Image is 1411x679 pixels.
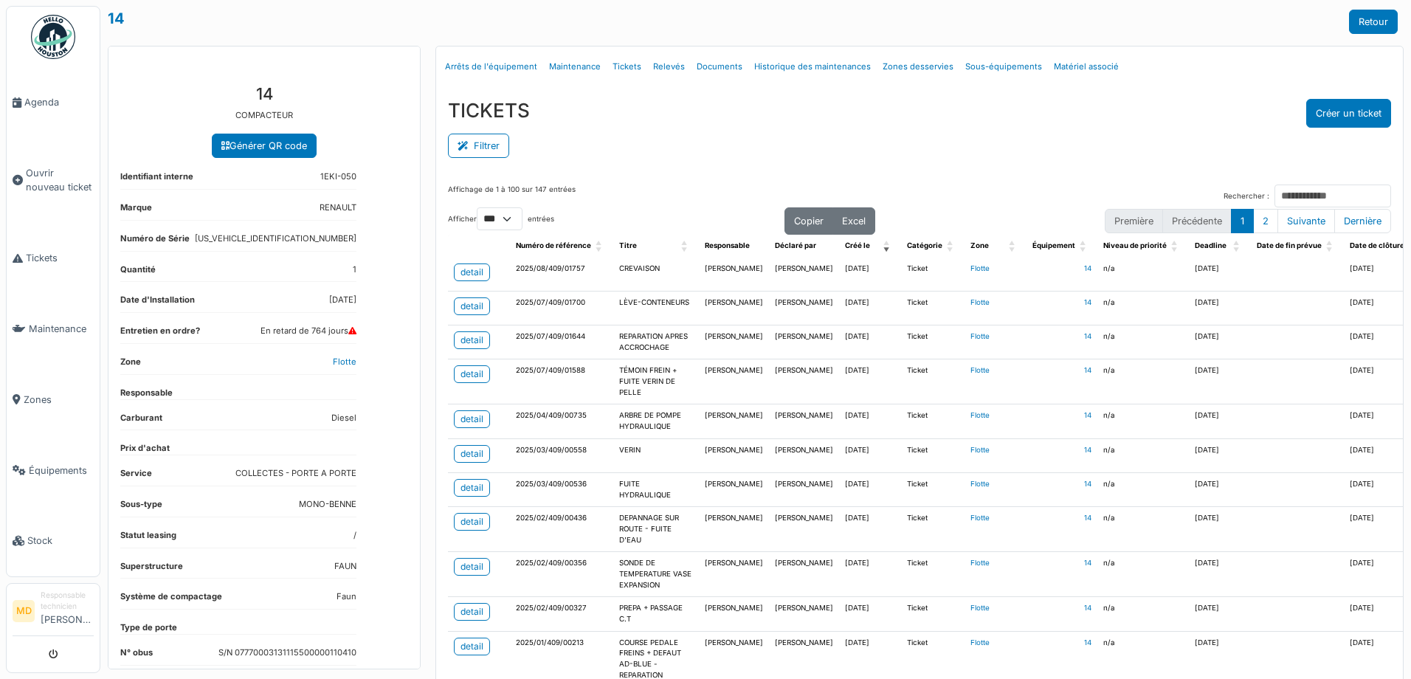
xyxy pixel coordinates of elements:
td: [PERSON_NAME] [769,258,839,292]
a: Flotte [970,514,990,522]
a: 14 [1084,559,1091,567]
td: 2025/03/409/00558 [510,438,613,472]
a: Flotte [333,356,356,367]
dt: Responsable [120,387,173,399]
td: [PERSON_NAME] [769,597,839,631]
a: Maintenance [7,294,100,365]
td: ARBRE DE POMPE HYDRAULIQUE [613,404,699,438]
h3: TICKETS [448,99,530,122]
td: [PERSON_NAME] [769,472,839,506]
div: detail [460,605,483,618]
div: detail [460,334,483,347]
span: Deadline: Activate to sort [1233,235,1242,258]
a: MD Responsable technicien[PERSON_NAME] [13,590,94,636]
dt: Carburant [120,412,162,430]
td: Ticket [901,404,965,438]
td: n/a [1097,507,1189,552]
dd: MONO-BENNE [299,498,356,511]
td: REPARATION APRES ACCROCHAGE [613,325,699,359]
dt: Service [120,467,152,486]
span: Catégorie [907,241,942,249]
dt: Type de porte [120,621,177,634]
td: [PERSON_NAME] [699,472,769,506]
span: Date de fin prévue: Activate to sort [1326,235,1335,258]
div: Affichage de 1 à 100 sur 147 entrées [448,185,576,207]
td: [PERSON_NAME] [769,552,839,597]
td: FUITE HYDRAULIQUE [613,472,699,506]
td: [DATE] [1189,292,1251,325]
td: [DATE] [839,325,901,359]
td: [PERSON_NAME] [699,552,769,597]
span: Zone: Activate to sort [1009,235,1018,258]
a: detail [454,513,490,531]
td: 2025/04/409/00735 [510,404,613,438]
a: Matériel associé [1048,49,1125,84]
td: [DATE] [1189,359,1251,404]
td: LÈVE-CONTENEURS [613,292,699,325]
button: Last [1334,209,1391,233]
a: Relevés [647,49,691,84]
button: Créer un ticket [1306,99,1391,128]
a: Flotte [970,446,990,454]
a: Documents [691,49,748,84]
td: n/a [1097,472,1189,506]
a: Maintenance [543,49,607,84]
td: CREVAISON [613,258,699,292]
div: detail [460,560,483,573]
td: 2025/03/409/00536 [510,472,613,506]
dt: Entretien en ordre? [120,325,200,343]
a: 14 [1084,332,1091,340]
a: detail [454,603,490,621]
dt: N° obus [120,647,153,665]
a: Générer QR code [212,134,317,158]
td: VERIN [613,438,699,472]
td: Ticket [901,507,965,552]
td: [PERSON_NAME] [699,359,769,404]
img: Badge_color-CXgf-gQk.svg [31,15,75,59]
dd: [US_VEHICLE_IDENTIFICATION_NUMBER] [195,232,356,245]
a: Tickets [607,49,647,84]
div: detail [460,640,483,653]
a: Flotte [970,366,990,374]
a: Flotte [970,559,990,567]
span: Agenda [24,95,94,109]
span: Catégorie: Activate to sort [947,235,956,258]
dt: Prix d'achat [120,442,170,455]
td: [PERSON_NAME] [769,404,839,438]
div: detail [460,447,483,461]
dd: [DATE] [329,294,356,306]
span: Titre: Activate to sort [681,235,690,258]
dt: Numéro de Série [120,232,190,251]
dd: FAUN [334,560,356,573]
td: Ticket [901,258,965,292]
td: Ticket [901,597,965,631]
td: [DATE] [839,292,901,325]
td: [PERSON_NAME] [699,258,769,292]
td: TÉMOIN FREIN + FUITE VERIN DE PELLE [613,359,699,404]
a: 14 [1084,446,1091,454]
td: [DATE] [839,359,901,404]
td: [PERSON_NAME] [769,507,839,552]
span: Numéro de référence: Activate to sort [596,235,604,258]
td: 2025/02/409/00436 [510,507,613,552]
span: Titre [619,241,637,249]
td: n/a [1097,597,1189,631]
td: n/a [1097,438,1189,472]
td: [PERSON_NAME] [769,438,839,472]
td: Ticket [901,472,965,506]
a: Flotte [970,480,990,488]
button: Copier [784,207,833,235]
dt: Zone [120,356,141,374]
p: COMPACTEUR [120,109,408,122]
td: [PERSON_NAME] [769,292,839,325]
dt: Système de compactage [120,590,222,609]
a: 14 [1084,411,1091,419]
button: Excel [832,207,875,235]
td: n/a [1097,359,1189,404]
a: Zones [7,365,100,435]
td: Ticket [901,438,965,472]
a: detail [454,445,490,463]
a: 14 [1084,264,1091,272]
a: 14 [1084,298,1091,306]
span: Équipements [29,463,94,478]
